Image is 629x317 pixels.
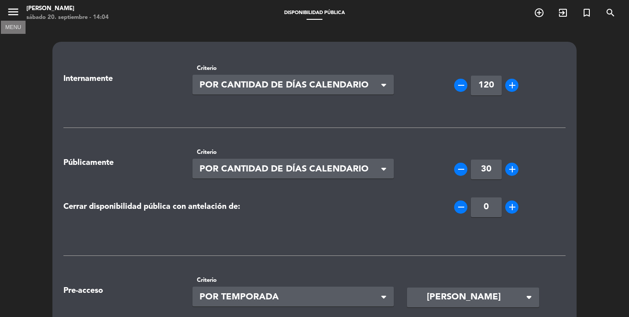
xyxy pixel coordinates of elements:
[454,79,467,92] button: remove
[456,202,466,212] i: remove
[200,78,380,93] span: POR CANTIDAD DE DÍAS CALENDARIO
[192,64,394,73] label: Criterio
[454,200,467,214] button: remove
[534,7,544,18] i: add_circle_outline
[505,79,518,92] button: add
[605,7,616,18] i: search
[200,162,380,177] span: POR CANTIDAD DE DÍAS CALENDARIO
[26,4,109,13] div: [PERSON_NAME]
[57,200,400,213] div: Cerrar disponibilidad pública con antelación de:
[558,7,568,18] i: exit_to_app
[507,164,518,175] i: add
[1,23,26,31] div: MENU
[7,5,20,18] i: menu
[192,276,394,285] label: Criterio
[57,73,186,85] div: Internamente
[26,13,109,22] div: sábado 20. septiembre - 14:04
[427,290,501,305] span: [PERSON_NAME]
[200,290,380,305] span: POR TEMPORADA
[454,163,467,176] button: remove
[521,289,537,305] i: arrow_drop_down
[507,202,518,212] i: add
[505,163,518,176] button: add
[7,5,20,22] button: menu
[505,200,518,214] button: add
[456,80,466,91] i: remove
[280,11,349,15] span: Disponibilidad pública
[192,148,394,157] label: Criterio
[57,157,186,169] div: Públicamente
[581,7,592,18] i: turned_in_not
[456,164,466,175] i: remove
[507,80,518,91] i: add
[57,284,186,297] div: Pre-acceso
